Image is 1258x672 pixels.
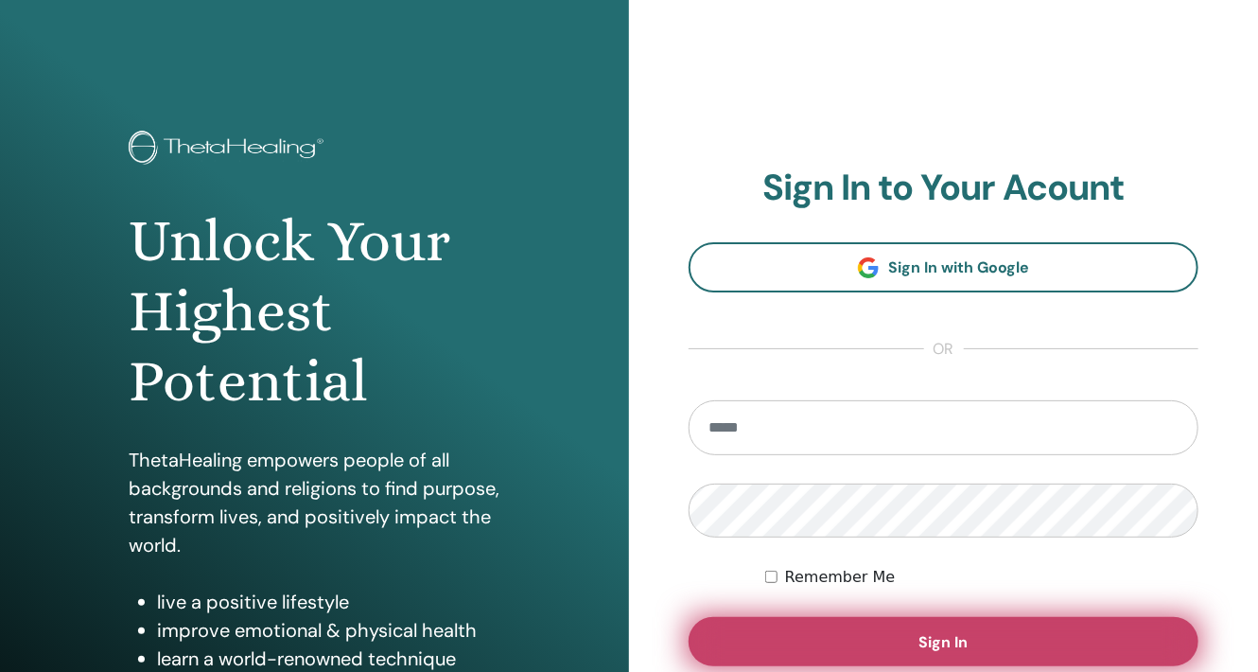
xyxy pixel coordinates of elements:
[888,257,1029,277] span: Sign In with Google
[129,446,500,559] p: ThetaHealing empowers people of all backgrounds and religions to find purpose, transform lives, a...
[924,338,964,361] span: or
[785,566,896,589] label: Remember Me
[157,588,500,616] li: live a positive lifestyle
[689,242,1198,292] a: Sign In with Google
[765,566,1198,589] div: Keep me authenticated indefinitely or until I manually logout
[689,617,1198,666] button: Sign In
[157,616,500,645] li: improve emotional & physical health
[689,167,1198,210] h2: Sign In to Your Acount
[129,206,500,417] h1: Unlock Your Highest Potential
[919,632,969,652] span: Sign In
